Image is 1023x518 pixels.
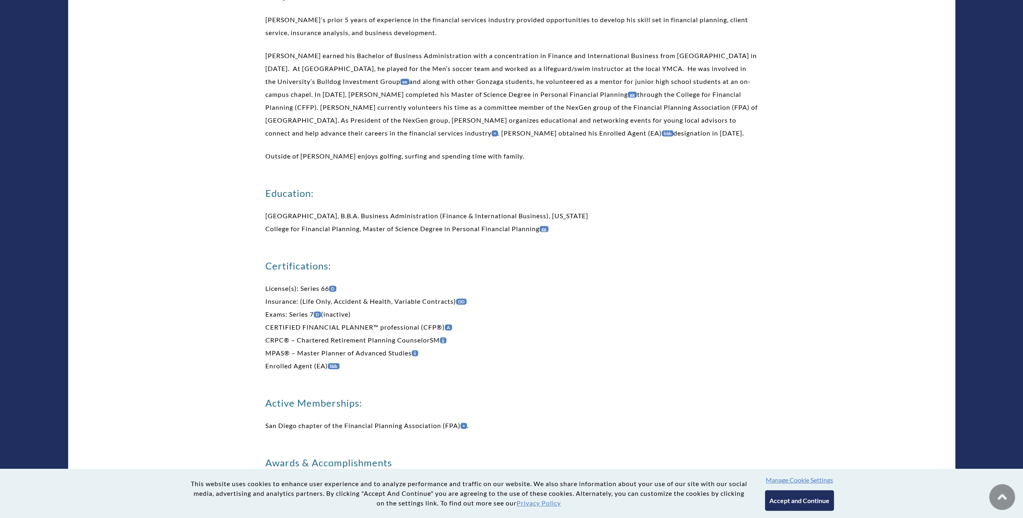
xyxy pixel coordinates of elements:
p: This website uses cookies to enhance user experience and to analyze performance and traffic on ou... [189,479,749,508]
a: ee [400,79,410,85]
h3: Education: [265,187,758,200]
a: jj [440,337,447,343]
a: bbb [662,130,673,136]
p: [PERSON_NAME] earned his Bachelor of Business Administration with a concentration in Finance and ... [265,49,758,140]
button: Manage Cookie Settings [766,476,833,484]
h3: Awards & Accomplishments [265,456,758,469]
a: + [460,423,467,429]
p: Outside of [PERSON_NAME] enjoys golfing, surfing and spending time with family. [265,150,758,163]
a: Privacy Policy [517,499,561,507]
h3: Certifications: [265,259,758,272]
a: + [492,130,498,136]
a: D [329,286,336,292]
a: ii [412,350,419,356]
p: License(s): Series 66 Insurance: (Life Only, Accident & Health, Variable Contracts) Exams: Series... [265,282,758,372]
a: gg [628,92,637,98]
button: Accept and Continue [765,490,834,511]
a: bbb [328,363,340,369]
a: D [314,311,321,317]
p: [PERSON_NAME]’s prior 5 years of experience in the financial services industry provided opportuni... [265,13,758,39]
p: [GEOGRAPHIC_DATA], B.B.A. Business Administration (Finance & International Business), [US_STATE] ... [265,209,758,235]
a: DD [456,299,467,305]
h3: Active Memberships: [265,397,758,409]
p: San Diego chapter of the Financial Planning Association (FPA) . [265,419,758,432]
a: gg [540,226,549,232]
a: A [445,324,452,330]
